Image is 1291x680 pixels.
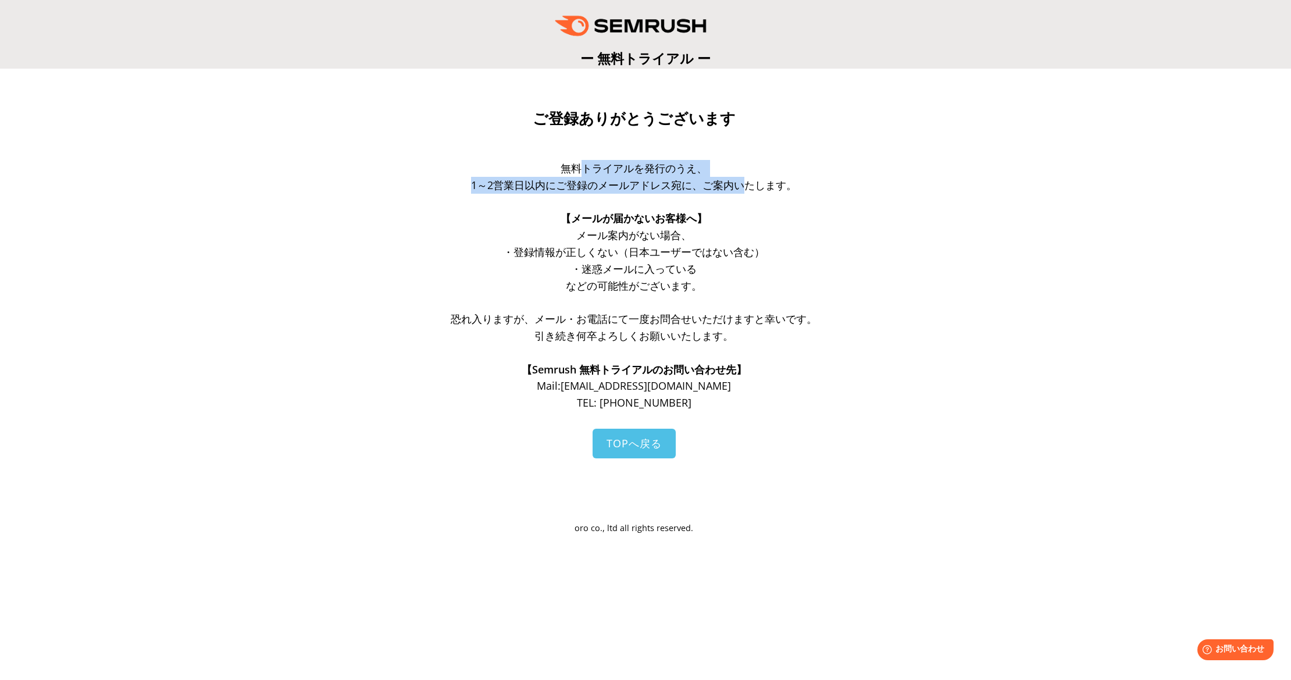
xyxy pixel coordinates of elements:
span: 【メールが届かないお客様へ】 [561,211,707,225]
span: 1～2営業日以内にご登録のメールアドレス宛に、ご案内いたします。 [471,178,797,192]
span: oro co., ltd all rights reserved. [575,522,693,533]
span: ・登録情報が正しくない（日本ユーザーではない含む） [503,245,765,259]
a: TOPへ戻る [593,429,676,458]
span: TEL: [PHONE_NUMBER] [577,396,691,410]
span: 恐れ入りますが、メール・お電話にて一度お問合せいただけますと幸いです。 [451,312,817,326]
span: TOPへ戻る [607,436,662,450]
span: 【Semrush 無料トライアルのお問い合わせ先】 [522,362,747,376]
span: ・迷惑メールに入っている [571,262,697,276]
span: Mail: [EMAIL_ADDRESS][DOMAIN_NAME] [537,379,731,393]
span: などの可能性がございます。 [566,279,702,293]
span: 無料トライアルを発行のうえ、 [561,161,707,175]
iframe: Help widget launcher [1187,635,1278,667]
span: ー 無料トライアル ー [580,49,711,67]
span: メール案内がない場合、 [576,228,691,242]
span: ご登録ありがとうございます [533,110,736,127]
span: 引き続き何卒よろしくお願いいたします。 [534,329,733,343]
